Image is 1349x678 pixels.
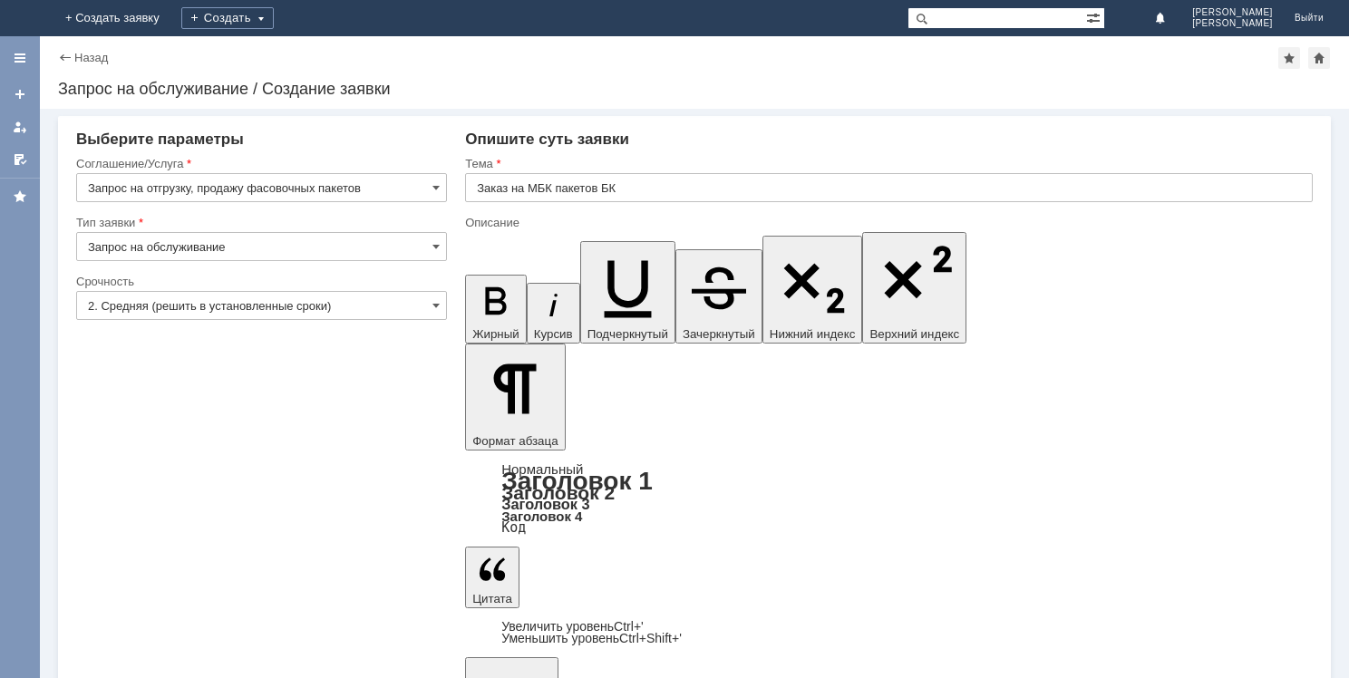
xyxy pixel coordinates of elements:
[762,236,863,344] button: Нижний индекс
[58,80,1331,98] div: Запрос на обслуживание / Создание заявки
[465,547,519,608] button: Цитата
[501,508,582,524] a: Заголовок 4
[465,217,1309,228] div: Описание
[76,217,443,228] div: Тип заявки
[501,631,682,645] a: Decrease
[580,241,675,344] button: Подчеркнутый
[472,434,558,448] span: Формат абзаца
[587,327,668,341] span: Подчеркнутый
[1278,47,1300,69] div: Добавить в избранное
[465,131,629,148] span: Опишите суть заявки
[472,592,512,605] span: Цитата
[5,80,34,109] a: Создать заявку
[472,327,519,341] span: Жирный
[181,7,274,29] div: Создать
[501,467,653,495] a: Заголовок 1
[1086,8,1104,25] span: Расширенный поиск
[501,519,526,536] a: Код
[862,232,966,344] button: Верхний индекс
[614,619,644,634] span: Ctrl+'
[501,619,644,634] a: Increase
[501,496,589,512] a: Заголовок 3
[465,158,1309,169] div: Тема
[770,327,856,341] span: Нижний индекс
[76,158,443,169] div: Соглашение/Услуга
[5,112,34,141] a: Мои заявки
[534,327,573,341] span: Курсив
[869,327,959,341] span: Верхний индекс
[76,131,244,148] span: Выберите параметры
[683,327,755,341] span: Зачеркнутый
[501,461,583,477] a: Нормальный
[465,463,1313,534] div: Формат абзаца
[675,249,762,344] button: Зачеркнутый
[1192,7,1273,18] span: [PERSON_NAME]
[1192,18,1273,29] span: [PERSON_NAME]
[465,275,527,344] button: Жирный
[619,631,682,645] span: Ctrl+Shift+'
[1308,47,1330,69] div: Сделать домашней страницей
[74,51,108,64] a: Назад
[527,283,580,344] button: Курсив
[76,276,443,287] div: Срочность
[465,621,1313,644] div: Цитата
[465,344,565,450] button: Формат абзаца
[5,145,34,174] a: Мои согласования
[501,482,615,503] a: Заголовок 2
